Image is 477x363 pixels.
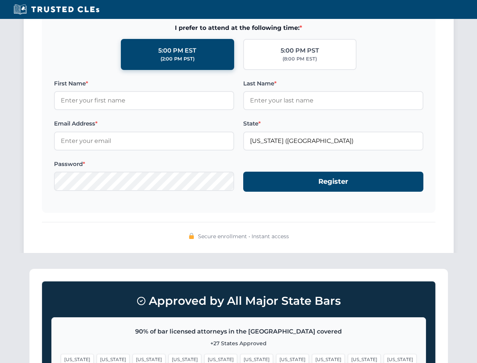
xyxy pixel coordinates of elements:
[11,4,102,15] img: Trusted CLEs
[61,339,417,347] p: +27 States Approved
[158,46,196,56] div: 5:00 PM EST
[54,91,234,110] input: Enter your first name
[161,55,195,63] div: (2:00 PM PST)
[198,232,289,240] span: Secure enrollment • Instant access
[243,132,423,150] input: Nevada (NV)
[54,160,234,169] label: Password
[54,79,234,88] label: First Name
[188,233,195,239] img: 🔒
[281,46,319,56] div: 5:00 PM PST
[54,132,234,150] input: Enter your email
[282,55,317,63] div: (8:00 PM EST)
[243,79,423,88] label: Last Name
[243,172,423,192] button: Register
[243,119,423,128] label: State
[243,91,423,110] input: Enter your last name
[54,23,423,33] span: I prefer to attend at the following time:
[51,291,426,311] h3: Approved by All Major State Bars
[61,327,417,337] p: 90% of bar licensed attorneys in the [GEOGRAPHIC_DATA] covered
[54,119,234,128] label: Email Address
